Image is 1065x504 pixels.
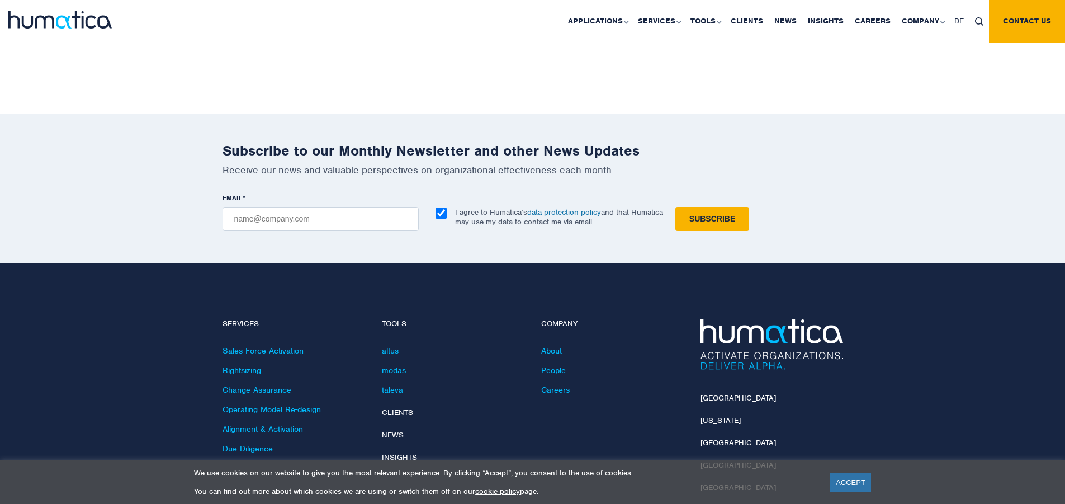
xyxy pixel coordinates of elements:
[675,207,749,231] input: Subscribe
[975,17,983,26] img: search_icon
[541,319,684,329] h4: Company
[382,453,417,462] a: Insights
[436,208,447,219] input: I agree to Humatica’sdata protection policyand that Humatica may use my data to contact me via em...
[382,365,406,375] a: modas
[700,319,843,370] img: Humatica
[527,208,601,217] a: data protection policy
[382,346,399,356] a: altus
[223,207,419,231] input: name@company.com
[223,346,304,356] a: Sales Force Activation
[541,365,566,375] a: People
[541,346,562,356] a: About
[223,365,261,375] a: Rightsizing
[455,208,663,227] p: I agree to Humatica’s and that Humatica may use my data to contact me via email.
[475,487,520,496] a: cookie policy
[830,473,871,492] a: ACCEPT
[223,444,273,454] a: Due Diligence
[223,319,365,329] h4: Services
[194,468,816,478] p: We use cookies on our website to give you the most relevant experience. By clicking “Accept”, you...
[700,393,776,403] a: [GEOGRAPHIC_DATA]
[382,408,413,417] a: Clients
[223,385,291,395] a: Change Assurance
[541,385,570,395] a: Careers
[382,319,524,329] h4: Tools
[194,487,816,496] p: You can find out more about which cookies we are using or switch them off on our page.
[700,438,776,448] a: [GEOGRAPHIC_DATA]
[223,194,243,202] span: EMAIL
[223,404,321,414] a: Operating Model Re-design
[223,424,303,434] a: Alignment & Activation
[382,430,404,440] a: News
[223,142,843,159] h2: Subscribe to our Monthly Newsletter and other News Updates
[382,385,403,395] a: taleva
[954,16,964,26] span: DE
[700,416,741,425] a: [US_STATE]
[223,164,843,176] p: Receive our news and valuable perspectives on organizational effectiveness each month.
[8,11,112,29] img: logo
